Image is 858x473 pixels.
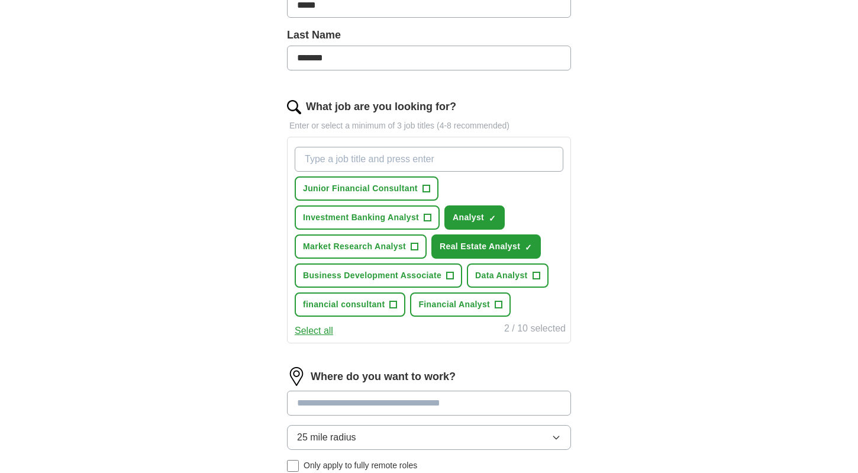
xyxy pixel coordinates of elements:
[303,298,385,311] span: financial consultant
[440,240,520,253] span: Real Estate Analyst
[303,269,441,282] span: Business Development Associate
[453,211,484,224] span: Analyst
[467,263,549,288] button: Data Analyst
[295,205,440,230] button: Investment Banking Analyst
[287,100,301,114] img: search.png
[504,321,566,338] div: 2 / 10 selected
[303,182,418,195] span: Junior Financial Consultant
[304,459,417,472] span: Only apply to fully remote roles
[287,120,571,132] p: Enter or select a minimum of 3 job titles (4-8 recommended)
[295,292,405,317] button: financial consultant
[295,234,427,259] button: Market Research Analyst
[295,147,563,172] input: Type a job title and press enter
[295,263,462,288] button: Business Development Associate
[306,99,456,115] label: What job are you looking for?
[287,27,571,43] label: Last Name
[475,269,528,282] span: Data Analyst
[287,460,299,472] input: Only apply to fully remote roles
[418,298,490,311] span: Financial Analyst
[431,234,541,259] button: Real Estate Analyst✓
[287,425,571,450] button: 25 mile radius
[311,369,456,385] label: Where do you want to work?
[410,292,511,317] button: Financial Analyst
[303,240,406,253] span: Market Research Analyst
[489,214,496,223] span: ✓
[287,367,306,386] img: location.png
[525,243,532,252] span: ✓
[303,211,419,224] span: Investment Banking Analyst
[297,430,356,445] span: 25 mile radius
[295,176,438,201] button: Junior Financial Consultant
[444,205,505,230] button: Analyst✓
[295,324,333,338] button: Select all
